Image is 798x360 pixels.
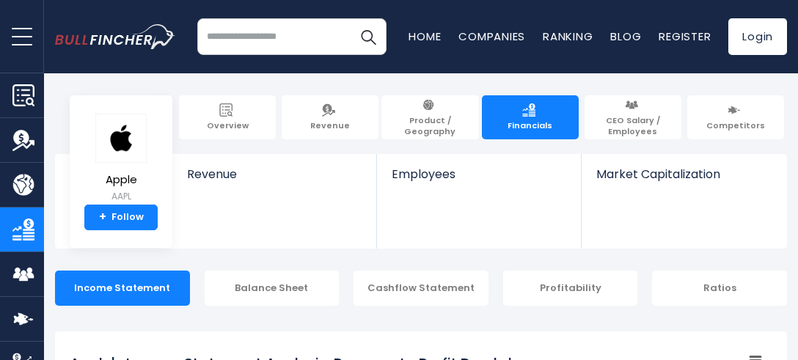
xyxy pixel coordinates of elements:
a: Ranking [543,29,593,44]
div: Cashflow Statement [354,271,488,306]
div: Balance Sheet [205,271,340,306]
a: Register [659,29,711,44]
a: Product / Geography [381,95,478,139]
small: AAPL [95,190,147,203]
a: Financials [482,95,579,139]
div: Income Statement [55,271,190,306]
span: CEO Salary / Employees [592,115,674,136]
a: +Follow [84,205,158,231]
span: Competitors [706,120,765,131]
span: Financials [508,120,552,131]
a: Login [728,18,787,55]
img: bullfincher logo [55,24,175,50]
a: Revenue [172,154,377,206]
strong: + [99,210,106,224]
div: Ratios [652,271,787,306]
div: Profitability [503,271,638,306]
img: AAPL logo [95,114,147,163]
a: Revenue [282,95,378,139]
span: Revenue [310,120,350,131]
a: Blog [610,29,641,44]
a: Go to homepage [55,24,197,50]
span: Product / Geography [389,115,471,136]
span: Revenue [187,167,362,181]
span: Market Capitalization [596,167,771,181]
a: Market Capitalization [582,154,786,206]
span: Overview [207,120,249,131]
span: Apple [95,174,147,186]
a: Overview [179,95,276,139]
a: Home [409,29,441,44]
button: Search [350,18,387,55]
a: CEO Salary / Employees [585,95,681,139]
a: Competitors [687,95,784,139]
span: Employees [392,167,565,181]
a: Companies [458,29,525,44]
a: Apple AAPL [95,113,147,205]
a: Employees [377,154,580,206]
